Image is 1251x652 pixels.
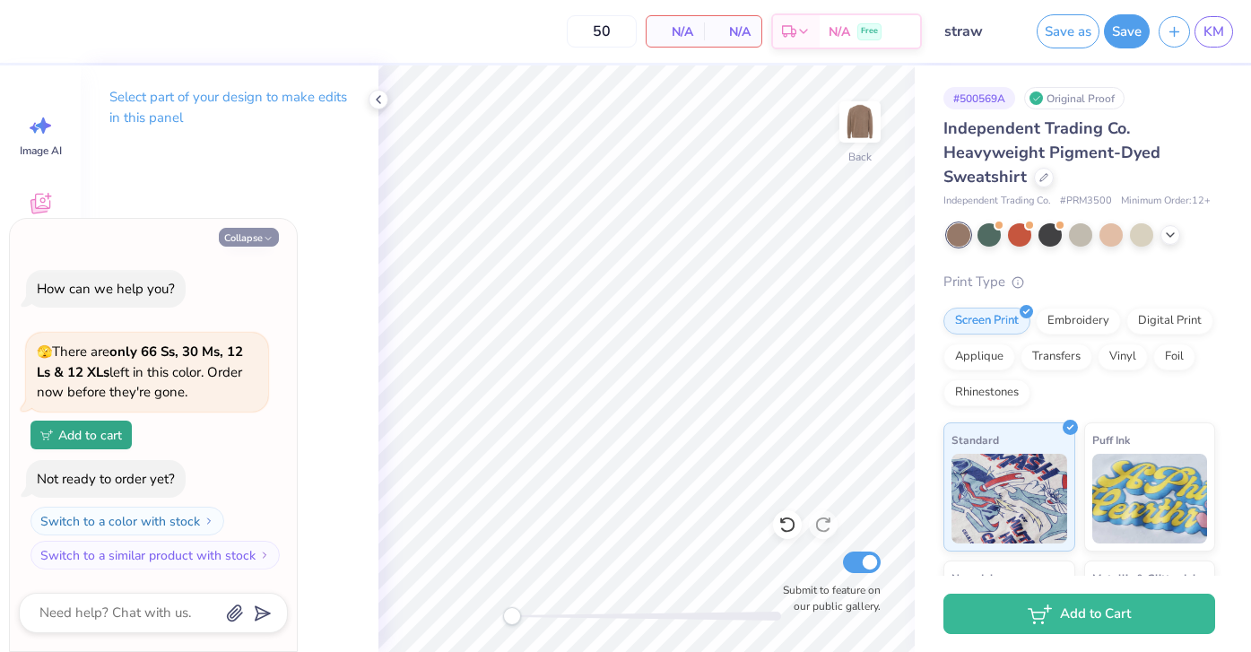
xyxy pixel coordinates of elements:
[829,22,850,41] span: N/A
[1126,308,1213,335] div: Digital Print
[1037,14,1099,48] button: Save as
[1024,87,1125,109] div: Original Proof
[109,87,350,128] p: Select part of your design to make edits in this panel
[503,607,521,625] div: Accessibility label
[1195,16,1233,48] a: KM
[1098,343,1148,370] div: Vinyl
[943,343,1015,370] div: Applique
[657,22,693,41] span: N/A
[951,569,995,587] span: Neon Ink
[1036,308,1121,335] div: Embroidery
[30,507,224,535] button: Switch to a color with stock
[37,343,243,401] span: There are left in this color. Order now before they're gone.
[1092,430,1130,449] span: Puff Ink
[40,430,53,440] img: Add to cart
[943,87,1015,109] div: # 500569A
[715,22,751,41] span: N/A
[848,149,872,165] div: Back
[861,25,878,38] span: Free
[943,379,1030,406] div: Rhinestones
[951,454,1067,543] img: Standard
[1092,454,1208,543] img: Puff Ink
[37,343,243,381] strong: only 66 Ss, 30 Ms, 12 Ls & 12 XLs
[20,143,62,158] span: Image AI
[943,272,1215,292] div: Print Type
[943,117,1160,187] span: Independent Trading Co. Heavyweight Pigment-Dyed Sweatshirt
[30,541,280,569] button: Switch to a similar product with stock
[1104,14,1150,48] button: Save
[951,430,999,449] span: Standard
[37,470,175,488] div: Not ready to order yet?
[773,582,881,614] label: Submit to feature on our public gallery.
[1153,343,1195,370] div: Foil
[30,421,132,449] button: Add to cart
[1121,194,1211,209] span: Minimum Order: 12 +
[259,550,270,561] img: Switch to a similar product with stock
[943,308,1030,335] div: Screen Print
[943,594,1215,634] button: Add to Cart
[37,280,175,298] div: How can we help you?
[1060,194,1112,209] span: # PRM3500
[931,13,1019,49] input: Untitled Design
[37,343,52,361] span: 🫣
[567,15,637,48] input: – –
[1092,569,1198,587] span: Metallic & Glitter Ink
[1203,22,1224,42] span: KM
[842,104,878,140] img: Back
[204,516,214,526] img: Switch to a color with stock
[219,228,279,247] button: Collapse
[1021,343,1092,370] div: Transfers
[943,194,1051,209] span: Independent Trading Co.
